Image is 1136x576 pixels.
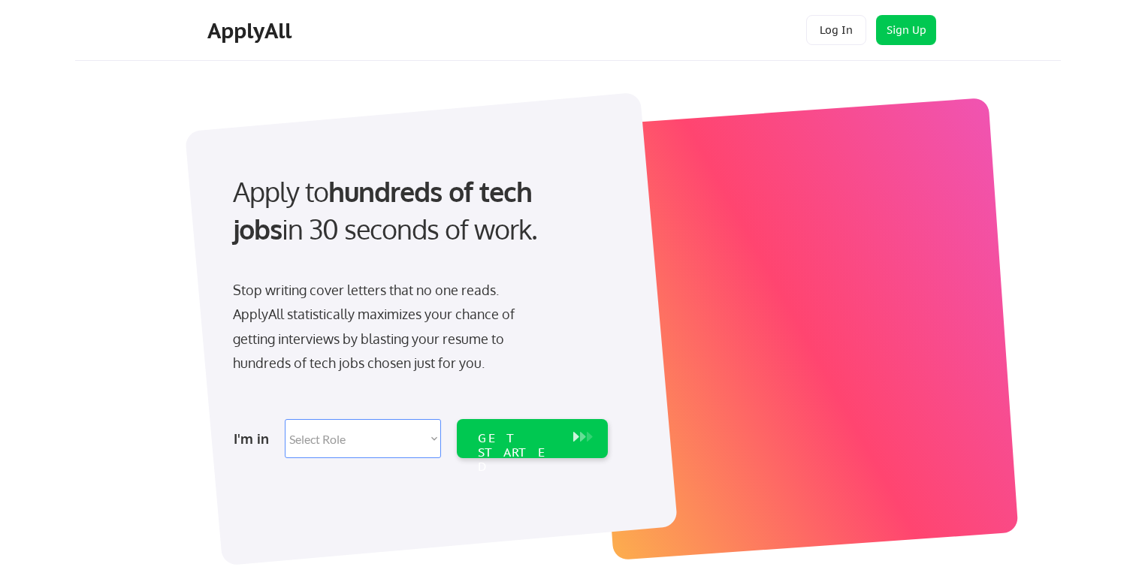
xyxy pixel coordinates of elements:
[234,427,276,451] div: I'm in
[233,173,602,249] div: Apply to in 30 seconds of work.
[233,278,542,375] div: Stop writing cover letters that no one reads. ApplyAll statistically maximizes your chance of get...
[876,15,936,45] button: Sign Up
[806,15,866,45] button: Log In
[233,174,539,246] strong: hundreds of tech jobs
[478,431,558,475] div: GET STARTED
[207,18,296,44] div: ApplyAll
